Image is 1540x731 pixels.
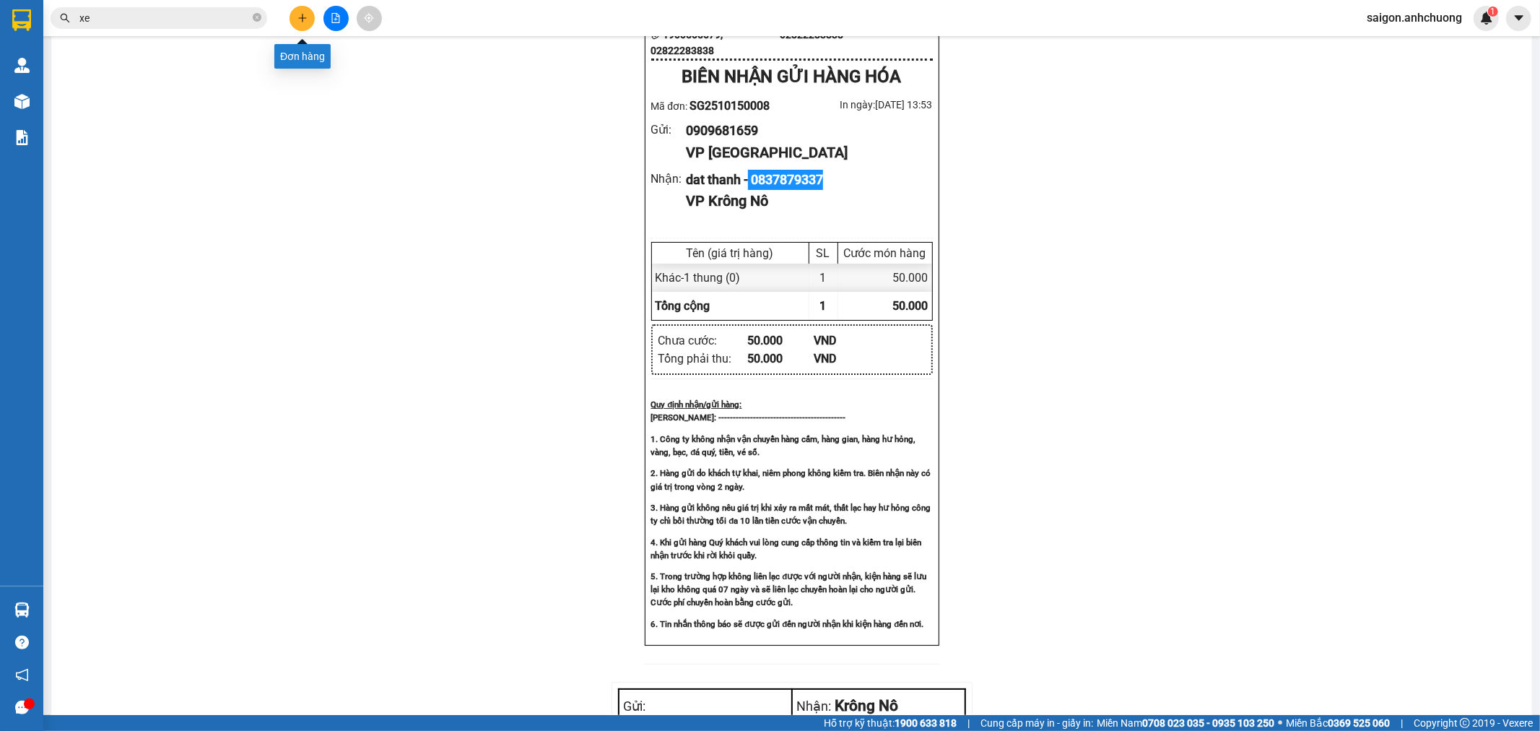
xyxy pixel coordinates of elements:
span: close-circle [253,13,261,22]
div: Mã đơn: [651,97,792,115]
span: 1 [820,299,827,313]
span: plus [297,13,308,23]
div: 0909681659 [12,45,159,65]
span: | [1401,715,1403,731]
div: [GEOGRAPHIC_DATA] [12,12,159,45]
strong: 4. Khi gửi hàng Quý khách vui lòng cung cấp thông tin và kiểm tra lại biên nhận trước khi rời khỏ... [651,537,922,561]
div: dat thanh [169,47,270,64]
div: dat thanh - 0837879337 [686,170,921,190]
div: 50.000 [838,264,932,292]
strong: 3. Hàng gửi không nêu giá trị khi xảy ra mất mát, thất lạc hay hư hỏng công ty chỉ bồi thường tối... [651,503,931,526]
div: Krông Nô [797,694,960,718]
span: question-circle [15,636,29,649]
div: BIÊN NHẬN GỬI HÀNG HÓA [651,64,933,91]
div: Đơn hàng [274,44,331,69]
div: Cước món hàng [842,246,928,260]
div: Gửi : [651,121,687,139]
span: | [967,715,970,731]
strong: 6. Tin nhắn thông báo sẽ được gửi đến người nhận khi kiện hàng đến nơi. [651,619,924,629]
div: VND [814,350,881,368]
span: Tổng cộng [656,299,710,313]
div: Tên (giá trị hàng) [656,246,805,260]
img: warehouse-icon [14,94,30,109]
div: VND [814,332,881,350]
span: Hỗ trợ kỹ thuật: [824,715,957,731]
span: Miền Nam [1097,715,1274,731]
div: VP [GEOGRAPHIC_DATA] [686,142,921,164]
span: 50.000 [893,299,928,313]
div: 50.000 [167,93,271,113]
div: Nhận : [651,170,687,188]
img: logo-vxr [12,9,31,31]
span: saigon.anhchuong [1355,9,1474,27]
strong: 1900 633 818 [895,717,957,729]
div: In ngày: [DATE] 13:53 [792,97,933,113]
div: 0909681659 [686,121,921,141]
sup: 1 [1488,7,1498,17]
span: SG2510150008 [689,99,770,113]
strong: 0708 023 035 - 0935 103 250 [1142,717,1274,729]
img: warehouse-icon [14,58,30,73]
span: file-add [331,13,341,23]
button: caret-down [1506,6,1531,31]
span: close-circle [253,12,261,25]
span: copyright [1460,718,1470,728]
div: SL [813,246,834,260]
span: search [60,13,70,23]
img: warehouse-icon [14,602,30,618]
div: 0837879337 [169,64,270,85]
span: ⚪️ [1278,720,1282,726]
strong: 0369 525 060 [1328,717,1390,729]
strong: 1. Công ty không nhận vận chuyển hàng cấm, hàng gian, hàng hư hỏng, vàng, bạc, đá quý, tiền, vé số. [651,434,916,457]
span: notification [15,668,29,682]
strong: 5. Trong trường hợp không liên lạc được với người nhận, kiện hàng sẽ lưu lại kho không quá 07 ngà... [651,571,927,607]
div: 50.000 [747,332,814,350]
button: file-add [323,6,349,31]
strong: 2. Hàng gửi do khách tự khai, niêm phong không kiểm tra. Biên nhận này có giá trị trong vòng 2 ngày. [651,468,931,491]
img: solution-icon [14,130,30,145]
span: aim [364,13,374,23]
button: aim [357,6,382,31]
div: Tổng phải thu : [658,350,747,368]
button: plus [290,6,315,31]
span: Gửi: [624,698,646,714]
img: icon-new-feature [1480,12,1493,25]
span: caret-down [1513,12,1526,25]
div: Quy định nhận/gửi hàng : [651,398,933,411]
span: Cung cấp máy in - giấy in: [980,715,1093,731]
div: Krông Nô [169,12,270,47]
span: Miền Bắc [1286,715,1390,731]
span: Gửi: [12,12,35,27]
strong: [PERSON_NAME]: -------------------------------------------- [651,412,846,423]
div: 1 [809,264,838,292]
span: Khác - 1 thung (0) [656,271,741,285]
span: 1 [1490,7,1495,17]
div: VP Krông Nô [686,190,921,212]
span: Nhận: [797,698,832,714]
span: CC : [167,97,187,112]
span: message [15,701,29,714]
div: 50.000 [747,350,814,368]
span: Nhận: [169,14,204,29]
div: Chưa cước : [658,332,747,350]
input: Tìm tên, số ĐT hoặc mã đơn [79,10,250,26]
